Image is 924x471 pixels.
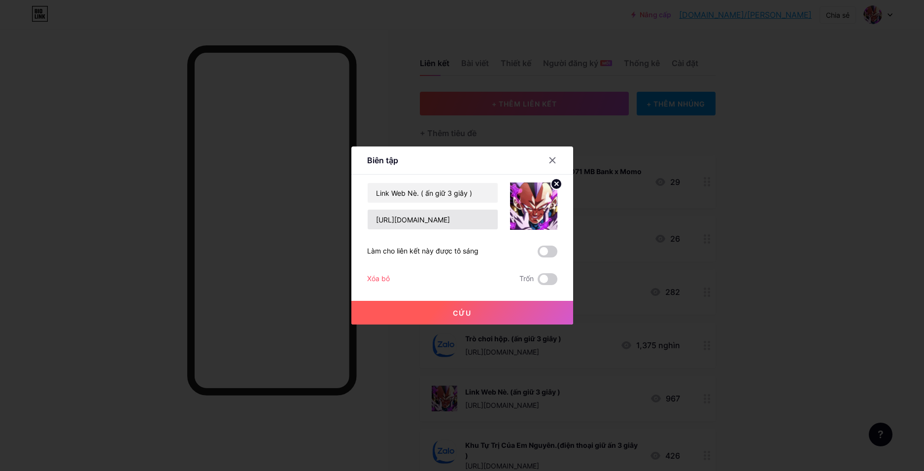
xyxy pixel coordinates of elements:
font: Cứu [453,309,472,317]
font: Xóa bỏ [367,274,390,283]
font: Biên tập [367,155,398,165]
button: Cứu [351,301,573,325]
input: URL [368,210,498,229]
img: liên kết_hình thu nhỏ [510,182,557,230]
font: Làm cho liên kết này được tô sáng [367,247,479,255]
input: Tiêu đề [368,183,498,203]
font: Trốn [519,274,534,283]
